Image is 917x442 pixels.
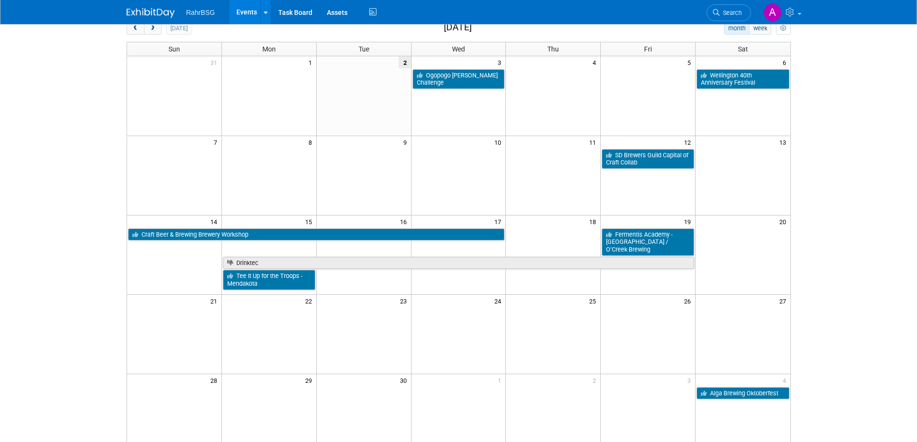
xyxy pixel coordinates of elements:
[720,9,742,16] span: Search
[778,295,790,307] span: 27
[209,374,221,386] span: 28
[213,136,221,148] span: 7
[359,45,369,53] span: Tue
[778,136,790,148] span: 13
[602,149,694,169] a: SD Brewers Guild Capital of Craft Collab
[262,45,276,53] span: Mon
[749,22,771,35] button: week
[497,374,505,386] span: 1
[308,56,316,68] span: 1
[697,387,789,400] a: Alga Brewing Oktoberfest
[686,56,695,68] span: 5
[644,45,652,53] span: Fri
[304,374,316,386] span: 29
[402,136,411,148] span: 9
[304,295,316,307] span: 22
[588,215,600,227] span: 18
[738,45,748,53] span: Sat
[588,136,600,148] span: 11
[683,136,695,148] span: 12
[707,4,751,21] a: Search
[782,56,790,68] span: 6
[223,257,694,269] a: Drinktec
[588,295,600,307] span: 25
[683,215,695,227] span: 19
[166,22,192,35] button: [DATE]
[209,215,221,227] span: 14
[399,374,411,386] span: 30
[452,45,465,53] span: Wed
[493,215,505,227] span: 17
[399,295,411,307] span: 23
[144,22,162,35] button: next
[592,56,600,68] span: 4
[782,374,790,386] span: 4
[776,22,790,35] button: myCustomButton
[128,228,505,241] a: Craft Beer & Brewing Brewery Workshop
[223,270,315,290] a: Tee It Up for the Troops - Mendakota
[683,295,695,307] span: 26
[592,374,600,386] span: 2
[724,22,749,35] button: month
[444,22,472,33] h2: [DATE]
[209,56,221,68] span: 31
[493,295,505,307] span: 24
[697,69,789,89] a: Wellington 40th Anniversary Festival
[547,45,559,53] span: Thu
[497,56,505,68] span: 3
[413,69,505,89] a: Ogopogo [PERSON_NAME] Challenge
[209,295,221,307] span: 21
[399,215,411,227] span: 16
[780,25,787,32] i: Personalize Calendar
[686,374,695,386] span: 3
[304,215,316,227] span: 15
[127,8,175,18] img: ExhibitDay
[602,228,694,256] a: Fermentis Academy - [GEOGRAPHIC_DATA] / O’Creek Brewing
[168,45,180,53] span: Sun
[778,215,790,227] span: 20
[127,22,144,35] button: prev
[493,136,505,148] span: 10
[308,136,316,148] span: 8
[186,9,215,16] span: RahrBSG
[399,56,411,68] span: 2
[763,3,782,22] img: Anna-Lisa Brewer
